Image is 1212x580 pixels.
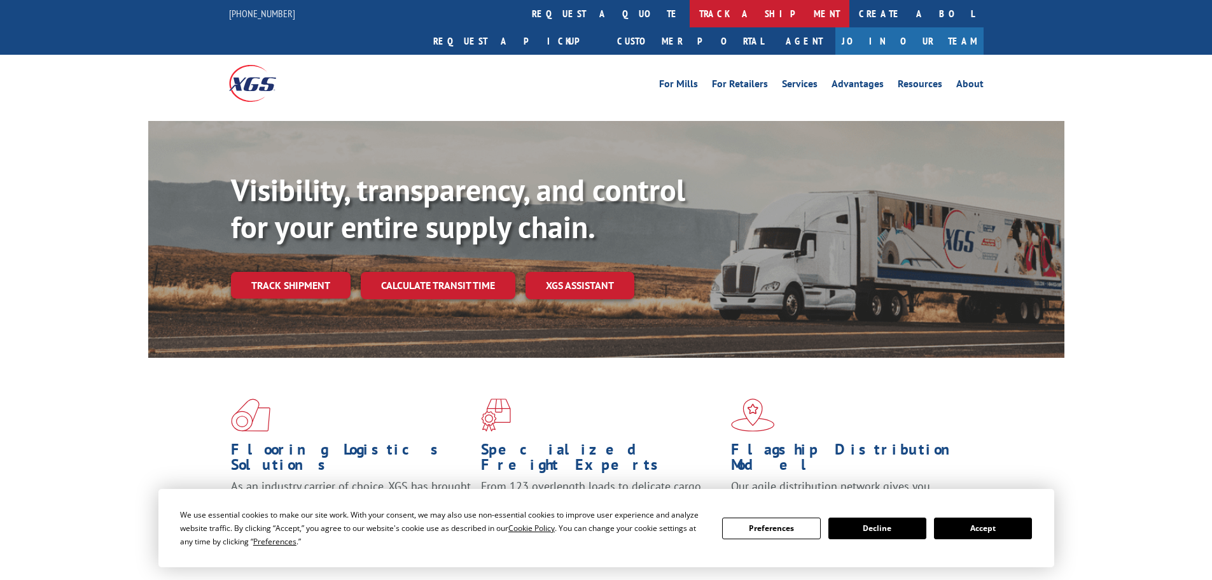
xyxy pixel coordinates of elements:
p: From 123 overlength loads to delicate cargo, our experienced staff knows the best way to move you... [481,479,721,535]
a: For Retailers [712,79,768,93]
a: Track shipment [231,272,351,299]
span: Cookie Policy [508,523,555,534]
h1: Flooring Logistics Solutions [231,442,471,479]
a: [PHONE_NUMBER] [229,7,295,20]
button: Preferences [722,518,820,539]
a: For Mills [659,79,698,93]
img: xgs-icon-focused-on-flooring-red [481,399,511,432]
h1: Specialized Freight Experts [481,442,721,479]
div: We use essential cookies to make our site work. With your consent, we may also use non-essential ... [180,508,707,548]
a: Agent [773,27,835,55]
button: Decline [828,518,926,539]
img: xgs-icon-flagship-distribution-model-red [731,399,775,432]
div: Cookie Consent Prompt [158,489,1054,567]
span: Preferences [253,536,296,547]
a: Resources [898,79,942,93]
button: Accept [934,518,1032,539]
img: xgs-icon-total-supply-chain-intelligence-red [231,399,270,432]
a: Customer Portal [608,27,773,55]
span: Our agile distribution network gives you nationwide inventory management on demand. [731,479,965,509]
a: About [956,79,984,93]
a: Calculate transit time [361,272,515,299]
a: Request a pickup [424,27,608,55]
a: XGS ASSISTANT [526,272,634,299]
b: Visibility, transparency, and control for your entire supply chain. [231,170,685,246]
h1: Flagship Distribution Model [731,442,972,479]
a: Services [782,79,818,93]
span: As an industry carrier of choice, XGS has brought innovation and dedication to flooring logistics... [231,479,471,524]
a: Join Our Team [835,27,984,55]
a: Advantages [832,79,884,93]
